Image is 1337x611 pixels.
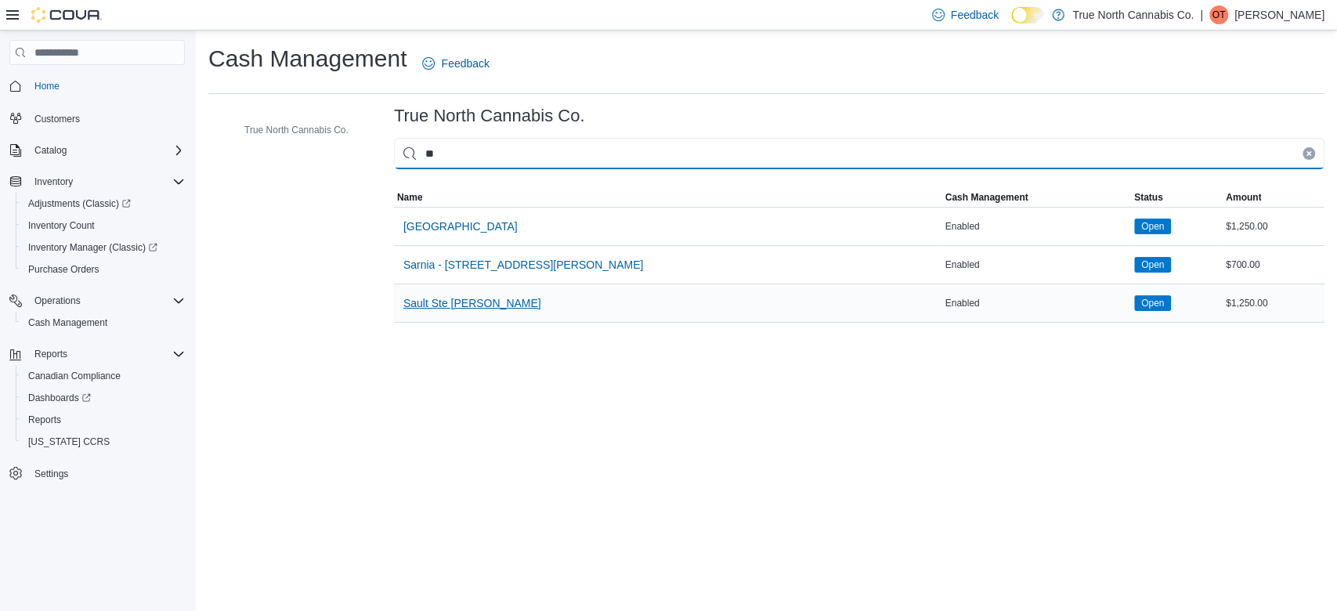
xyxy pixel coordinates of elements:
[3,74,191,97] button: Home
[28,464,185,483] span: Settings
[1141,258,1164,272] span: Open
[22,432,185,451] span: Washington CCRS
[16,215,191,237] button: Inventory Count
[942,294,1131,313] div: Enabled
[3,290,191,312] button: Operations
[3,107,191,129] button: Customers
[1072,5,1194,24] p: True North Cannabis Co.
[34,144,67,157] span: Catalog
[28,172,79,191] button: Inventory
[1134,295,1171,311] span: Open
[1223,217,1324,236] div: $1,250.00
[28,414,61,426] span: Reports
[1011,23,1012,24] span: Dark Mode
[28,345,185,363] span: Reports
[1141,296,1164,310] span: Open
[28,110,86,128] a: Customers
[1200,5,1203,24] p: |
[942,217,1131,236] div: Enabled
[942,255,1131,274] div: Enabled
[22,238,185,257] span: Inventory Manager (Classic)
[394,107,585,125] h3: True North Cannabis Co.
[397,191,423,204] span: Name
[394,138,1324,169] input: This is a search bar. As you type, the results lower in the page will automatically filter.
[22,389,97,407] a: Dashboards
[416,48,495,79] a: Feedback
[28,77,66,96] a: Home
[31,7,102,23] img: Cova
[22,194,137,213] a: Adjustments (Classic)
[22,410,185,429] span: Reports
[945,191,1028,204] span: Cash Management
[1134,191,1163,204] span: Status
[16,258,191,280] button: Purchase Orders
[208,43,407,74] h1: Cash Management
[16,365,191,387] button: Canadian Compliance
[28,345,74,363] button: Reports
[403,257,644,273] span: Sarnia - [STREET_ADDRESS][PERSON_NAME]
[34,80,60,92] span: Home
[1134,219,1171,234] span: Open
[28,291,185,310] span: Operations
[1141,219,1164,233] span: Open
[28,436,110,448] span: [US_STATE] CCRS
[1134,257,1171,273] span: Open
[394,188,942,207] button: Name
[22,367,127,385] a: Canadian Compliance
[1234,5,1324,24] p: [PERSON_NAME]
[28,141,185,160] span: Catalog
[3,462,191,485] button: Settings
[1303,147,1315,160] button: Clear input
[16,237,191,258] a: Inventory Manager (Classic)
[16,387,191,409] a: Dashboards
[28,141,73,160] button: Catalog
[34,295,81,307] span: Operations
[951,7,999,23] span: Feedback
[22,313,114,332] a: Cash Management
[22,216,101,235] a: Inventory Count
[22,260,106,279] a: Purchase Orders
[403,219,518,234] span: [GEOGRAPHIC_DATA]
[28,241,157,254] span: Inventory Manager (Classic)
[403,295,541,311] span: Sault Ste [PERSON_NAME]
[397,249,650,280] button: Sarnia - [STREET_ADDRESS][PERSON_NAME]
[16,312,191,334] button: Cash Management
[28,370,121,382] span: Canadian Compliance
[3,343,191,365] button: Reports
[28,197,131,210] span: Adjustments (Classic)
[22,367,185,385] span: Canadian Compliance
[9,68,185,526] nav: Complex example
[28,76,185,96] span: Home
[1226,191,1261,204] span: Amount
[244,124,349,136] span: True North Cannabis Co.
[1223,188,1324,207] button: Amount
[1212,5,1226,24] span: Ot
[28,291,87,310] button: Operations
[222,121,355,139] button: True North Cannabis Co.
[28,316,107,329] span: Cash Management
[22,216,185,235] span: Inventory Count
[16,193,191,215] a: Adjustments (Classic)
[34,348,67,360] span: Reports
[16,409,191,431] button: Reports
[1223,294,1324,313] div: $1,250.00
[22,194,185,213] span: Adjustments (Classic)
[942,188,1131,207] button: Cash Management
[34,468,68,480] span: Settings
[1011,7,1044,23] input: Dark Mode
[1223,255,1324,274] div: $700.00
[22,313,185,332] span: Cash Management
[3,139,191,161] button: Catalog
[34,113,80,125] span: Customers
[16,431,191,453] button: [US_STATE] CCRS
[397,211,524,242] button: [GEOGRAPHIC_DATA]
[28,263,99,276] span: Purchase Orders
[22,432,116,451] a: [US_STATE] CCRS
[28,219,95,232] span: Inventory Count
[28,172,185,191] span: Inventory
[28,465,74,483] a: Settings
[1209,5,1228,24] div: Oleksandr terekhov
[34,175,73,188] span: Inventory
[22,389,185,407] span: Dashboards
[22,260,185,279] span: Purchase Orders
